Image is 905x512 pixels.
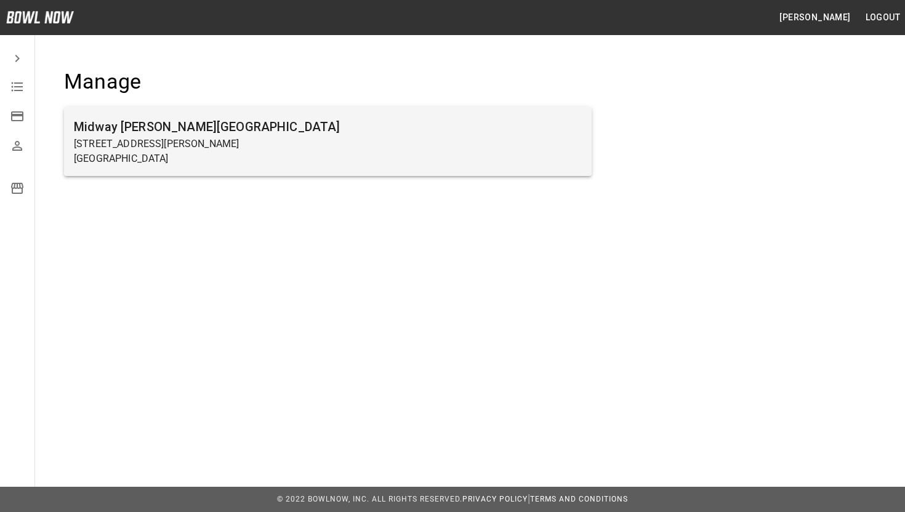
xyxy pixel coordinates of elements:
[277,495,462,503] span: © 2022 BowlNow, Inc. All Rights Reserved.
[74,117,582,137] h6: Midway [PERSON_NAME][GEOGRAPHIC_DATA]
[6,11,74,23] img: logo
[462,495,528,503] a: Privacy Policy
[774,6,855,29] button: [PERSON_NAME]
[64,69,592,95] h4: Manage
[74,137,582,151] p: [STREET_ADDRESS][PERSON_NAME]
[74,151,582,166] p: [GEOGRAPHIC_DATA]
[861,6,905,29] button: Logout
[530,495,628,503] a: Terms and Conditions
